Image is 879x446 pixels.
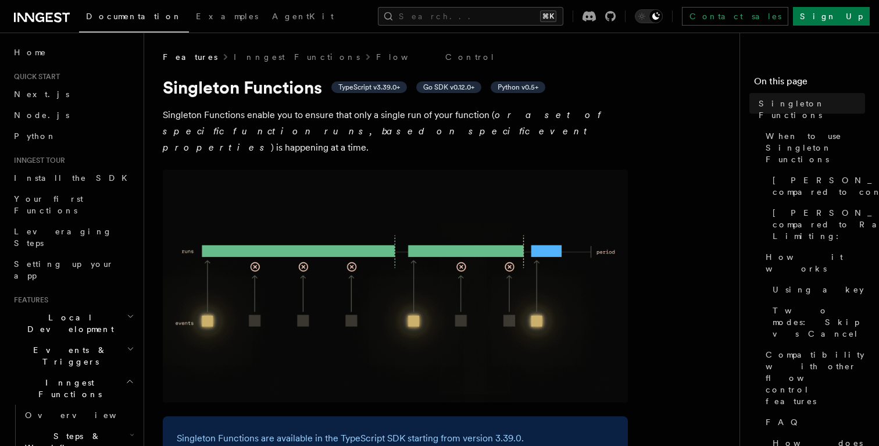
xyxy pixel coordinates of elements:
span: Two modes: Skip vs Cancel [773,305,865,340]
span: Examples [196,12,258,21]
span: Next.js [14,90,69,99]
span: Install the SDK [14,173,134,183]
span: Local Development [9,312,127,335]
button: Local Development [9,307,137,340]
a: [PERSON_NAME] compared to Rate Limiting: [768,202,865,247]
em: or a set of specific function runs, based on specific event properties [163,109,606,153]
span: Leveraging Steps [14,227,112,248]
span: Your first Functions [14,194,83,215]
a: Install the SDK [9,167,137,188]
a: Next.js [9,84,137,105]
span: FAQ [766,416,803,428]
span: TypeScript v3.39.0+ [338,83,400,92]
a: Using a key [768,279,865,300]
a: FAQ [761,412,865,433]
span: Features [163,51,217,63]
h4: On this page [754,74,865,93]
a: Inngest Functions [234,51,360,63]
span: Features [9,295,48,305]
a: Node.js [9,105,137,126]
a: Setting up your app [9,254,137,286]
span: Documentation [86,12,182,21]
a: How it works [761,247,865,279]
a: Contact sales [682,7,788,26]
a: Compatibility with other flow control features [761,344,865,412]
h1: Singleton Functions [163,77,628,98]
button: Search...⌘K [378,7,563,26]
a: Examples [189,3,265,31]
img: Singleton Functions only process one run at a time. [163,170,628,402]
p: Singleton Functions enable you to ensure that only a single run of your function ( ) is happening... [163,107,628,156]
a: [PERSON_NAME] compared to concurrency: [768,170,865,202]
a: Two modes: Skip vs Cancel [768,300,865,344]
span: Setting up your app [14,259,114,280]
span: Python v0.5+ [498,83,538,92]
a: When to use Singleton Functions [761,126,865,170]
a: Sign Up [793,7,870,26]
span: Quick start [9,72,60,81]
button: Toggle dark mode [635,9,663,23]
span: Using a key [773,284,864,295]
a: Documentation [79,3,189,33]
a: AgentKit [265,3,341,31]
span: Compatibility with other flow control features [766,349,865,407]
span: Inngest Functions [9,377,126,400]
a: Singleton Functions [754,93,865,126]
a: Flow Control [376,51,495,63]
kbd: ⌘K [540,10,556,22]
button: Events & Triggers [9,340,137,372]
a: Leveraging Steps [9,221,137,254]
span: Python [14,131,56,141]
span: Singleton Functions [759,98,865,121]
a: Your first Functions [9,188,137,221]
span: Events & Triggers [9,344,127,367]
span: How it works [766,251,865,274]
span: Inngest tour [9,156,65,165]
a: Python [9,126,137,147]
span: AgentKit [272,12,334,21]
a: Overview [20,405,137,426]
span: When to use Singleton Functions [766,130,865,165]
a: Home [9,42,137,63]
span: Node.js [14,110,69,120]
span: Go SDK v0.12.0+ [423,83,474,92]
span: Home [14,47,47,58]
span: Overview [25,411,145,420]
button: Inngest Functions [9,372,137,405]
